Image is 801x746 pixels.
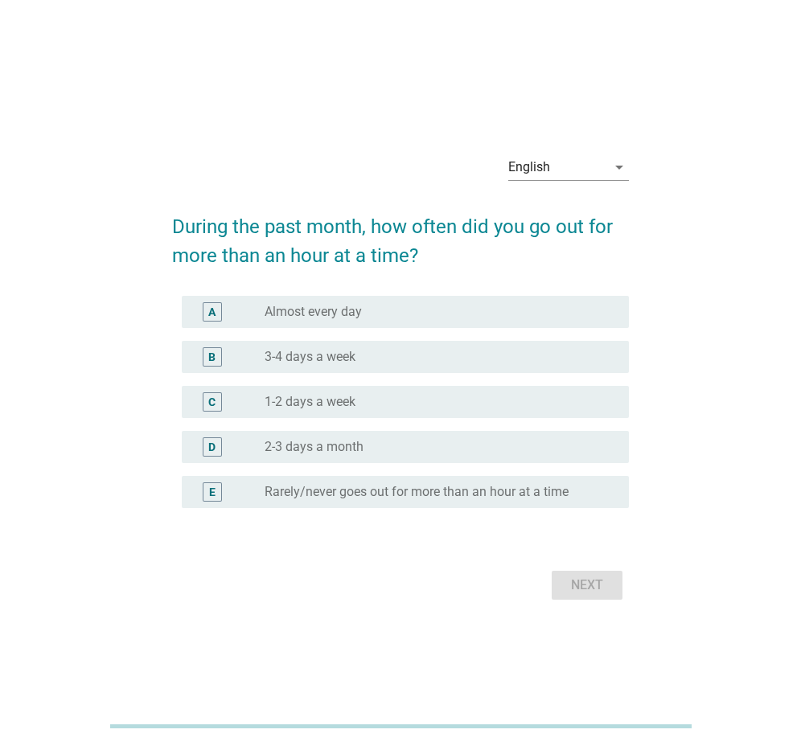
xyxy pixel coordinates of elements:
label: 3-4 days a week [265,349,355,365]
label: Almost every day [265,304,362,320]
div: English [508,160,550,174]
div: B [208,349,216,366]
label: 1-2 days a week [265,394,355,410]
h2: During the past month, how often did you go out for more than an hour at a time? [172,196,629,270]
div: C [208,394,216,411]
label: 2-3 days a month [265,439,364,455]
div: D [208,439,216,456]
div: E [209,484,216,501]
label: Rarely/never goes out for more than an hour at a time [265,484,569,500]
div: A [208,304,216,321]
i: arrow_drop_down [610,158,629,177]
